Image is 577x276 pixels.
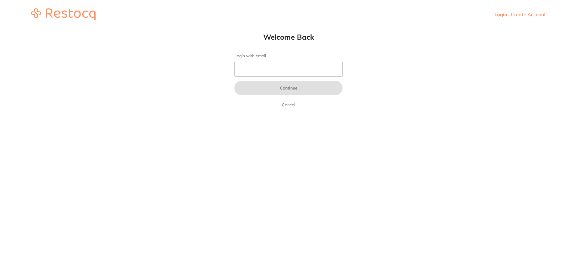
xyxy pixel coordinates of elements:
[222,32,355,41] h1: Welcome Back
[234,53,343,59] label: Login with email
[31,8,96,20] img: restocq_logo.svg
[234,81,343,95] button: Continue
[281,101,296,108] a: Cancel
[511,11,546,17] a: Create Account
[494,11,507,17] a: Login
